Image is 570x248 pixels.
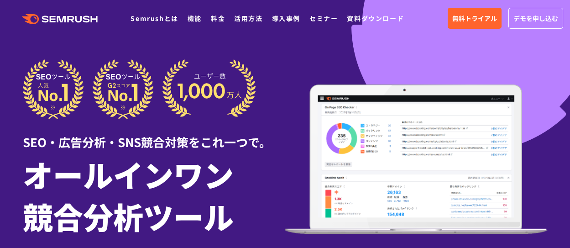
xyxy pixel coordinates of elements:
[513,13,558,23] span: デモを申し込む
[452,13,497,23] span: 無料トライアル
[272,14,300,23] a: 導入事例
[188,14,202,23] a: 機能
[508,8,563,29] a: デモを申し込む
[309,14,338,23] a: セミナー
[23,153,285,237] h1: オールインワン 競合分析ツール
[131,14,178,23] a: Semrushとは
[211,14,225,23] a: 料金
[23,119,285,151] div: SEO・広告分析・SNS競合対策をこれ一つで。
[234,14,262,23] a: 活用方法
[347,14,404,23] a: 資料ダウンロード
[448,8,502,29] a: 無料トライアル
